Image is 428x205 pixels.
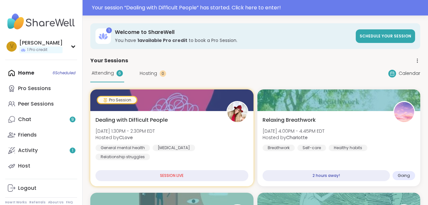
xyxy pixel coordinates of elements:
h3: You have to book a Pro Session. [115,37,352,44]
div: Logout [18,185,36,192]
div: General mental health [95,145,150,151]
div: Pro Sessions [18,85,51,92]
img: ShareWell Nav Logo [5,10,77,33]
div: Pro Session [98,97,136,103]
span: Calendar [399,70,420,77]
span: 1 Pro credit [27,47,47,53]
div: Breathwork [263,145,295,151]
div: SESSION LIVE [95,170,248,181]
div: Healthy habits [329,145,367,151]
a: Host [5,158,77,174]
span: 1 [72,148,73,153]
span: Hosting [140,70,157,77]
div: 6 [116,70,123,77]
span: Dealing with Difficult People [95,116,168,124]
div: 0 [160,70,166,77]
span: Attending [92,70,114,77]
span: Hosted by [263,134,324,141]
div: Activity [18,147,38,154]
span: [DATE] 4:00PM - 4:45PM EDT [263,128,324,134]
span: [DATE] 1:30PM - 2:30PM EDT [95,128,155,134]
div: Friends [18,131,37,138]
a: Pro Sessions [5,81,77,96]
div: Peer Sessions [18,100,54,108]
img: CLove [227,102,247,122]
div: Host [18,162,30,169]
span: Schedule your session [360,33,411,39]
div: 2 hours away! [263,170,390,181]
div: Chat [18,116,31,123]
b: CharIotte [286,134,308,141]
a: FAQ [66,200,73,205]
a: Logout [5,180,77,196]
div: [PERSON_NAME] [19,39,63,46]
a: Chat9 [5,112,77,127]
b: CLove [119,134,133,141]
a: Referrals [29,200,45,205]
a: Friends [5,127,77,143]
div: 1 [106,27,112,33]
div: Your session “ Dealing with Difficult People ” has started. Click here to enter! [92,4,424,12]
b: 1 available Pro credit [137,37,187,44]
a: Peer Sessions [5,96,77,112]
span: 9 [71,117,74,122]
span: Going [398,173,410,178]
span: Hosted by [95,134,155,141]
span: Your Sessions [90,57,128,65]
a: Activity1 [5,143,77,158]
a: How It Works [5,200,27,205]
a: About Us [48,200,64,205]
div: Relationship struggles [95,154,150,160]
div: Self-care [297,145,326,151]
h3: Welcome to ShareWell [115,29,352,36]
a: Schedule your session [356,29,415,43]
img: CharIotte [394,102,414,122]
span: V [10,42,14,51]
span: Relaxing Breathwork [263,116,316,124]
div: [MEDICAL_DATA] [153,145,195,151]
